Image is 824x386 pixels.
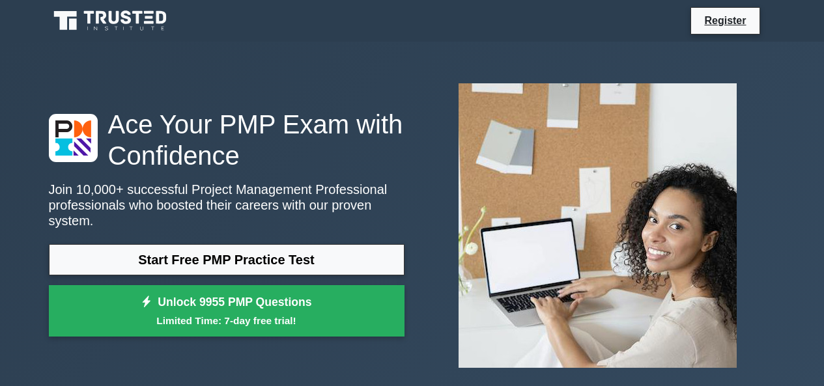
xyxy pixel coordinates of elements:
p: Join 10,000+ successful Project Management Professional professionals who boosted their careers w... [49,182,405,228]
h1: Ace Your PMP Exam with Confidence [49,109,405,171]
a: Start Free PMP Practice Test [49,244,405,275]
a: Register [696,12,754,29]
small: Limited Time: 7-day free trial! [65,313,388,328]
a: Unlock 9955 PMP QuestionsLimited Time: 7-day free trial! [49,285,405,337]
